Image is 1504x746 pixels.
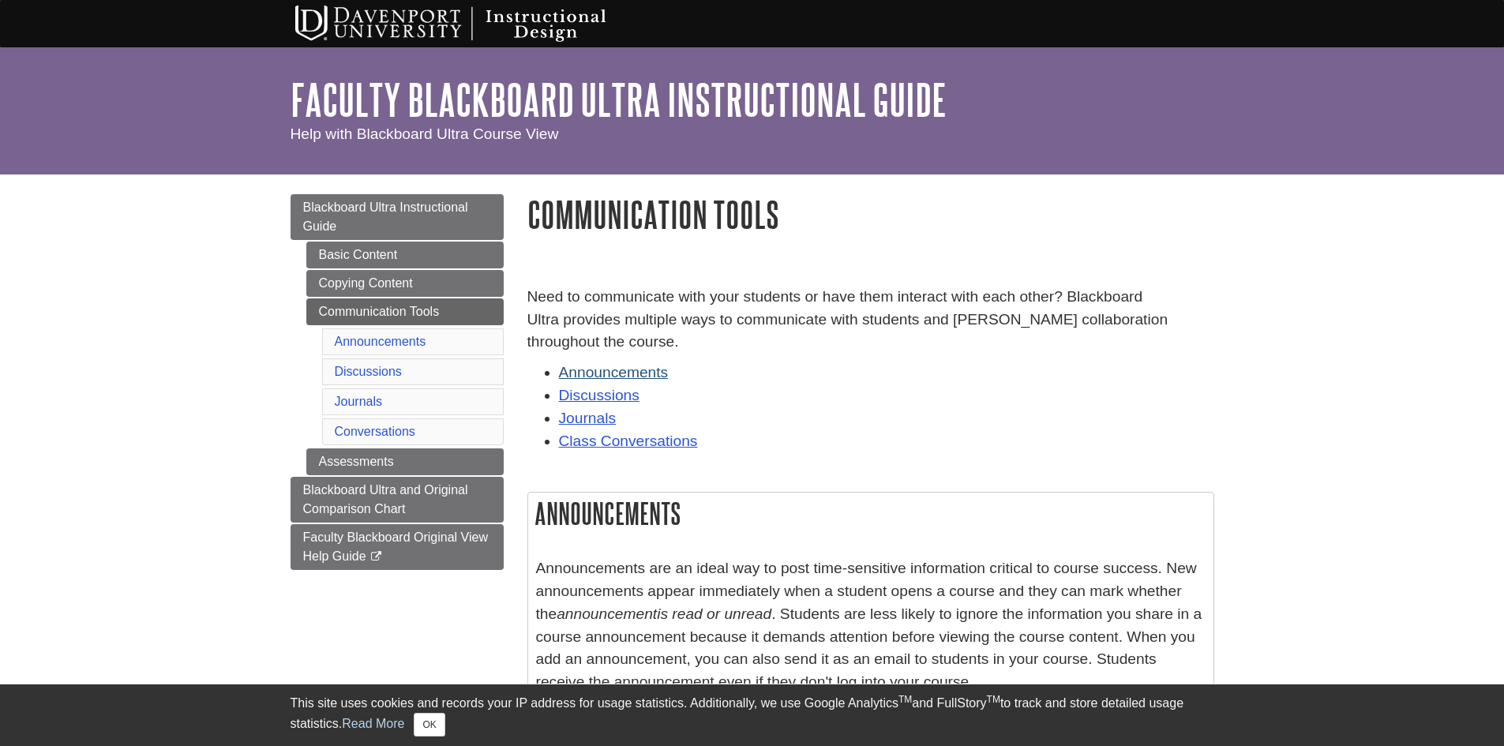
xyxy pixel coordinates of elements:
span: Blackboard Ultra Instructional Guide [303,201,468,233]
span: Blackboard Ultra and Original Comparison Chart [303,483,468,515]
a: Discussions [335,365,402,378]
a: Discussions [559,387,639,403]
p: Announcements are an ideal way to post time-sensitive information critical to course success. New... [536,557,1206,694]
a: Blackboard Ultra Instructional Guide [291,194,504,240]
a: Journals [559,410,617,426]
a: Basic Content [306,242,504,268]
a: Copying Content [306,270,504,297]
a: Faculty Blackboard Original View Help Guide [291,524,504,570]
em: is read or unread [657,605,771,622]
em: announcement [557,605,657,622]
button: Close [414,713,444,737]
h2: Announcements [528,493,1213,534]
h1: Communication Tools [527,194,1214,234]
a: Read More [342,717,404,730]
a: Class Conversations [559,433,698,449]
span: Faculty Blackboard Original View Help Guide [303,530,488,563]
a: Assessments [306,448,504,475]
i: This link opens in a new window [369,552,383,562]
a: Conversations [335,425,415,438]
div: Guide Page Menu [291,194,504,570]
div: This site uses cookies and records your IP address for usage statistics. Additionally, we use Goo... [291,694,1214,737]
a: Faculty Blackboard Ultra Instructional Guide [291,75,947,124]
a: Announcements [335,335,426,348]
p: Need to communicate with your students or have them interact with each other? Blackboard Ultra pr... [527,286,1214,354]
sup: TM [987,694,1000,705]
a: Announcements [559,364,669,380]
a: Journals [335,395,382,408]
a: Communication Tools [306,298,504,325]
sup: TM [898,694,912,705]
span: Help with Blackboard Ultra Course View [291,126,559,142]
img: Davenport University Instructional Design [283,4,662,43]
a: Blackboard Ultra and Original Comparison Chart [291,477,504,523]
